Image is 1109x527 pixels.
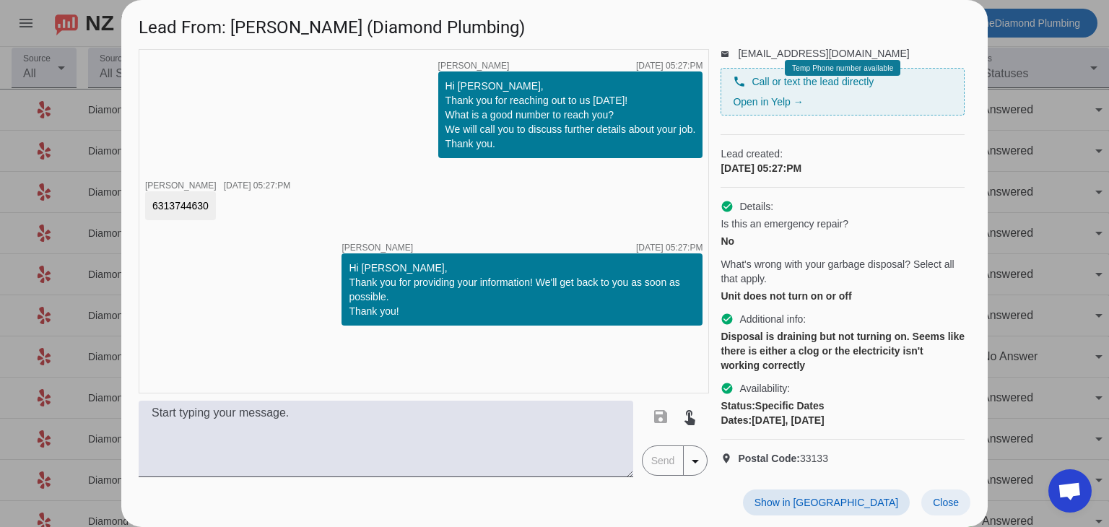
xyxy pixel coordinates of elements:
[721,413,965,427] div: [DATE], [DATE]
[733,75,746,88] mat-icon: phone
[733,96,803,108] a: Open in Yelp →
[921,489,970,515] button: Close
[739,312,806,326] span: Additional info:
[754,497,898,508] span: Show in [GEOGRAPHIC_DATA]
[438,61,510,70] span: [PERSON_NAME]
[687,453,704,470] mat-icon: arrow_drop_down
[721,147,965,161] span: Lead created:
[721,289,965,303] div: Unit does not turn on or off
[752,74,874,89] span: Call or text the lead directly
[743,489,910,515] button: Show in [GEOGRAPHIC_DATA]
[738,48,909,59] a: [EMAIL_ADDRESS][DOMAIN_NAME]
[721,257,965,286] span: What's wrong with your garbage disposal? Select all that apply.
[224,181,290,190] div: [DATE] 05:27:PM
[342,243,413,252] span: [PERSON_NAME]
[721,50,738,57] mat-icon: email
[792,64,893,72] span: Temp Phone number available
[636,61,703,70] div: [DATE] 05:27:PM
[721,329,965,373] div: Disposal is draining but not turning on. Seems like there is either a clog or the electricity isn...
[721,217,848,231] span: Is this an emergency repair?
[636,243,703,252] div: [DATE] 05:27:PM
[721,382,734,395] mat-icon: check_circle
[152,199,209,213] div: 6313744630
[738,451,828,466] span: 33133
[721,200,734,213] mat-icon: check_circle
[721,453,738,464] mat-icon: location_on
[739,381,790,396] span: Availability:
[739,199,773,214] span: Details:
[721,398,965,413] div: Specific Dates
[721,414,752,426] strong: Dates:
[145,180,217,191] span: [PERSON_NAME]
[445,79,696,151] div: Hi [PERSON_NAME], Thank you for reaching out to us [DATE]! What is a good number to reach you? We...
[738,453,800,464] strong: Postal Code:
[349,261,695,318] div: Hi [PERSON_NAME], Thank you for providing your information! We'll get back to you as soon as poss...
[681,408,698,425] mat-icon: touch_app
[933,497,959,508] span: Close
[721,234,965,248] div: No
[721,161,965,175] div: [DATE] 05:27:PM
[721,400,754,411] strong: Status:
[721,313,734,326] mat-icon: check_circle
[1048,469,1092,513] div: Open chat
